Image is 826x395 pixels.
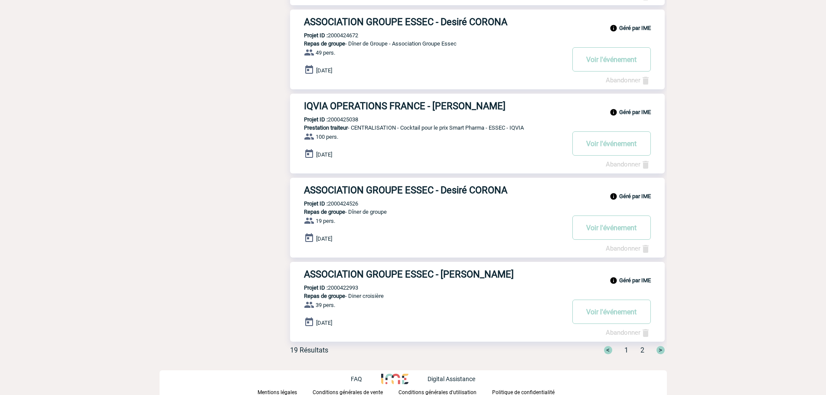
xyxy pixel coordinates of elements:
[619,109,651,115] b: Géré par IME
[304,209,345,215] span: Repas de groupe
[304,293,345,299] span: Repas de groupe
[290,209,564,215] p: - Dîner de groupe
[428,375,475,382] p: Digital Assistance
[304,200,328,207] b: Projet ID :
[304,284,328,291] b: Projet ID :
[290,101,665,111] a: IQVIA OPERATIONS FRANCE - [PERSON_NAME]
[572,131,651,156] button: Voir l'événement
[290,346,328,354] div: 19 Résultats
[304,185,564,196] h3: ASSOCIATION GROUPE ESSEC - Desiré CORONA
[316,151,332,158] span: [DATE]
[351,375,362,382] p: FAQ
[316,320,332,326] span: [DATE]
[606,160,651,168] a: Abandonner
[304,116,328,123] b: Projet ID :
[290,284,358,291] p: 2000422993
[351,374,381,382] a: FAQ
[290,185,665,196] a: ASSOCIATION GROUPE ESSEC - Desiré CORONA
[619,193,651,199] b: Géré par IME
[304,101,564,111] h3: IQVIA OPERATIONS FRANCE - [PERSON_NAME]
[290,40,564,47] p: - Dîner de Groupe - Association Groupe Essec
[572,215,651,240] button: Voir l'événement
[624,346,628,354] span: 1
[606,76,651,84] a: Abandonner
[606,329,651,336] a: Abandonner
[381,374,408,384] img: http://www.idealmeetingsevents.fr/
[619,277,651,284] b: Géré par IME
[316,235,332,242] span: [DATE]
[290,124,564,131] p: - CENTRALISATION - Cocktail pour le prix Smart Pharma - ESSEC - IQVIA
[316,218,335,224] span: 19 pers.
[290,269,665,280] a: ASSOCIATION GROUPE ESSEC - [PERSON_NAME]
[610,277,617,284] img: info_black_24dp.svg
[304,269,564,280] h3: ASSOCIATION GROUPE ESSEC - [PERSON_NAME]
[610,193,617,200] img: info_black_24dp.svg
[290,293,564,299] p: - Diner croisière
[604,346,612,354] span: <
[572,47,651,72] button: Voir l'événement
[316,67,332,74] span: [DATE]
[316,134,338,140] span: 100 pers.
[656,346,665,354] span: >
[316,302,335,308] span: 39 pers.
[304,40,345,47] span: Repas de groupe
[290,16,665,27] a: ASSOCIATION GROUPE ESSEC - Desiré CORONA
[572,300,651,324] button: Voir l'événement
[640,346,644,354] span: 2
[290,32,358,39] p: 2000424672
[290,116,358,123] p: 2000425038
[304,124,348,131] span: Prestation traiteur
[610,108,617,116] img: info_black_24dp.svg
[290,200,358,207] p: 2000424526
[304,16,564,27] h3: ASSOCIATION GROUPE ESSEC - Desiré CORONA
[610,24,617,32] img: info_black_24dp.svg
[316,49,335,56] span: 49 pers.
[304,32,328,39] b: Projet ID :
[619,25,651,31] b: Géré par IME
[606,245,651,252] a: Abandonner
